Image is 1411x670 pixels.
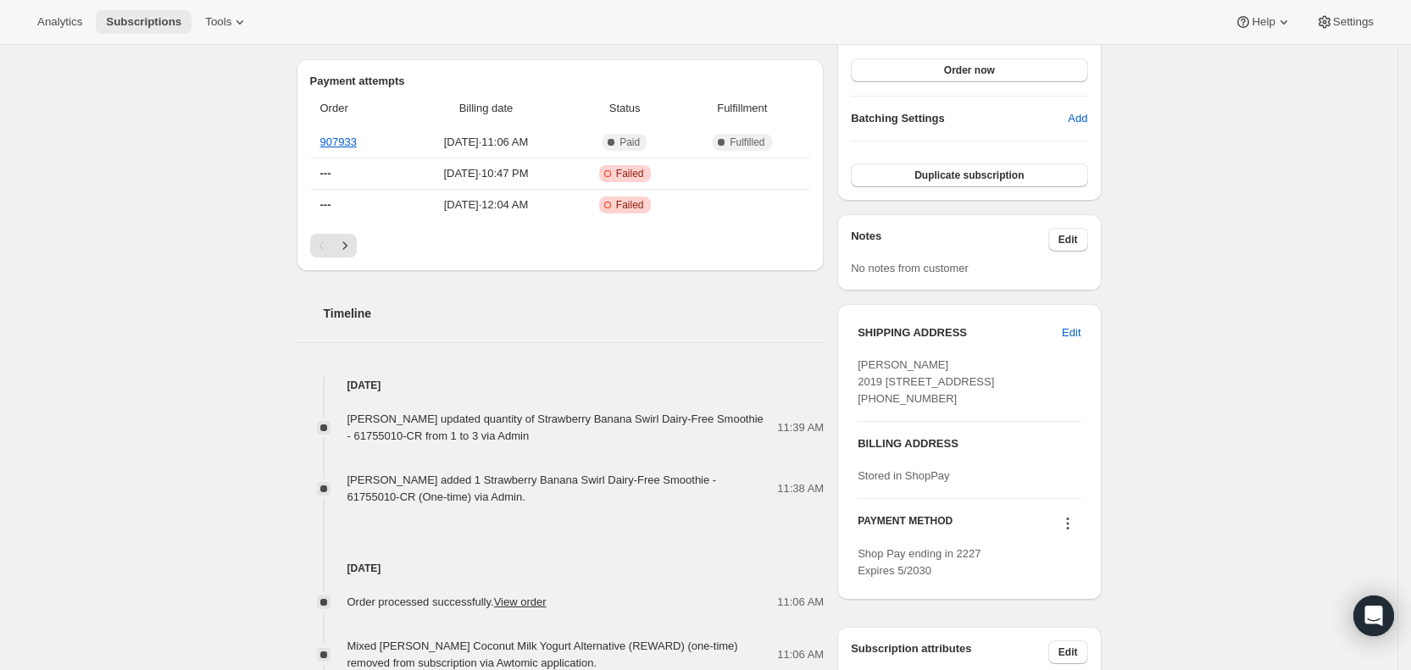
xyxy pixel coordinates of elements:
span: [DATE] · 11:06 AM [407,134,565,151]
a: View order [494,595,547,608]
h2: Payment attempts [310,73,811,90]
span: 11:38 AM [777,480,824,497]
h3: Notes [851,228,1048,252]
span: Subscriptions [106,15,181,29]
button: Edit [1048,640,1088,664]
button: Help [1225,10,1302,34]
button: Analytics [27,10,92,34]
span: [DATE] · 12:04 AM [407,197,565,213]
span: Failed [616,167,644,180]
h2: Timeline [324,305,825,322]
span: Failed [616,198,644,212]
button: Subscriptions [96,10,192,34]
span: Paid [619,136,640,149]
span: Stored in ShopPay [858,469,949,482]
th: Order [310,90,403,127]
span: Billing date [407,100,565,117]
span: [PERSON_NAME] 2019 [STREET_ADDRESS] [PHONE_NUMBER] [858,358,994,405]
span: Mixed [PERSON_NAME] Coconut Milk Yogurt Alternative (REWARD) (one-time) removed from subscription... [347,640,738,669]
button: Duplicate subscription [851,163,1087,187]
span: Shop Pay ending in 2227 Expires 5/2030 [858,547,980,577]
span: Edit [1058,233,1078,246]
span: Status [575,100,675,117]
span: Edit [1062,324,1080,341]
button: Next [333,234,357,257]
span: [DATE] · 10:47 PM [407,165,565,182]
h3: PAYMENT METHOD [858,514,953,537]
span: 11:06 AM [777,594,824,611]
h4: [DATE] [297,377,825,394]
h3: SHIPPING ADDRESS [858,324,1062,341]
span: 11:39 AM [777,419,824,436]
button: Add [1058,105,1097,132]
h4: [DATE] [297,560,825,577]
a: 907933 [320,136,357,148]
span: [PERSON_NAME] updated quantity of Strawberry Banana Swirl Dairy-Free Smoothie - 61755010-CR from ... [347,413,764,442]
span: Add [1068,110,1087,127]
span: Fulfillment [685,100,801,117]
span: --- [320,198,331,211]
button: Settings [1306,10,1384,34]
button: Edit [1048,228,1088,252]
nav: Pagination [310,234,811,257]
button: Order now [851,58,1087,82]
span: No notes from customer [851,262,969,274]
span: --- [320,167,331,180]
span: Tools [205,15,231,29]
span: Edit [1058,645,1078,659]
span: Order now [944,64,995,77]
button: Tools [195,10,258,34]
h3: BILLING ADDRESS [858,435,1080,452]
span: 11:06 AM [777,646,824,663]
span: [PERSON_NAME] added 1 Strawberry Banana Swirl Dairy-Free Smoothie - 61755010-CR (One-time) via Ad... [347,473,717,503]
h3: Subscription attributes [851,640,1048,664]
span: Help [1252,15,1275,29]
h6: Batching Settings [851,110,1068,127]
span: Analytics [37,15,82,29]
span: Fulfilled [730,136,764,149]
button: Edit [1052,319,1091,346]
span: Order processed successfully. [347,595,547,608]
span: Settings [1333,15,1374,29]
div: Open Intercom Messenger [1353,595,1394,636]
span: Duplicate subscription [914,169,1024,182]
